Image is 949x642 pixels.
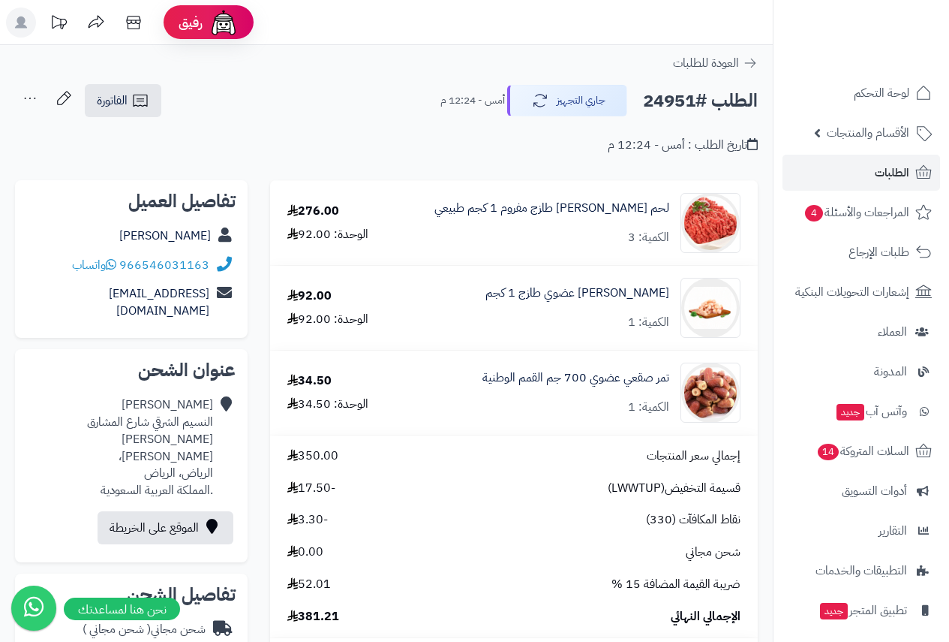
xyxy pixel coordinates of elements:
a: وآتس آبجديد [782,393,940,430]
span: 381.21 [287,608,339,625]
a: [PERSON_NAME] عضوي طازج 1 كجم [485,285,669,302]
h2: عنوان الشحن [27,361,236,379]
img: 1705411460-%D8%AF%D9%87%D9%86%20%D9%86%D8%B9%D9%8A%D9%85%D9%8A%20-90x90.png [681,278,740,338]
span: نقاط المكافآت (330) [646,511,740,529]
span: التطبيقات والخدمات [815,560,907,581]
div: الكمية: 1 [628,314,669,331]
span: 52.01 [287,576,331,593]
span: جديد [820,603,848,619]
a: التقارير [782,513,940,549]
span: 4 [805,205,823,222]
a: العودة للطلبات [673,54,758,72]
div: الوحدة: 92.00 [287,311,368,328]
a: المدونة [782,354,940,390]
div: 276.00 [287,203,339,220]
span: ضريبة القيمة المضافة 15 % [611,576,740,593]
span: 350.00 [287,448,338,465]
span: وآتس آب [835,401,907,422]
div: شحن مجاني [83,621,206,638]
span: لوحة التحكم [854,83,909,104]
img: ZzBHeSnxycQpE5dhh0Nid1WKM5gw1NEy3kxUqntZ%20(1)-90x90.jpg [681,193,740,253]
a: تمر صقعي عضوي 700 جم القمم الوطنية [482,369,669,387]
span: تطبيق المتجر [818,600,907,621]
a: طلبات الإرجاع [782,234,940,270]
span: المراجعات والأسئلة [803,202,909,223]
span: التقارير [878,520,907,541]
a: إشعارات التحويلات البنكية [782,274,940,310]
a: واتساب [72,256,116,274]
span: الفاتورة [97,92,128,110]
span: -3.30 [287,511,328,529]
a: تطبيق المتجرجديد [782,592,940,628]
img: ai-face.png [209,8,239,38]
button: جاري التجهيز [507,85,627,116]
a: أدوات التسويق [782,473,940,509]
a: السلات المتروكة14 [782,433,940,469]
span: ( شحن مجاني ) [83,620,151,638]
span: العملاء [878,321,907,342]
a: لوحة التحكم [782,75,940,111]
a: تحديثات المنصة [40,8,77,41]
a: التطبيقات والخدمات [782,553,940,589]
div: الكمية: 1 [628,399,669,416]
span: 14 [818,444,839,460]
span: 0.00 [287,544,323,561]
span: إشعارات التحويلات البنكية [795,282,909,303]
span: الطلبات [875,162,909,183]
a: العملاء [782,314,940,350]
a: لحم [PERSON_NAME] طازج مفروم 1 كجم طبيعي [434,200,669,217]
span: قسيمة التخفيض(LWWTUP) [608,480,740,497]
small: أمس - 12:24 م [440,93,505,108]
span: إجمالي سعر المنتجات [647,448,740,465]
span: -17.50 [287,480,335,497]
a: الفاتورة [85,84,161,117]
div: 34.50 [287,372,332,390]
h2: الطلب #24951 [643,86,758,116]
span: طلبات الإرجاع [848,242,909,263]
a: الموقع على الخريطة [98,511,233,544]
img: logo-2.png [847,40,935,71]
a: [EMAIL_ADDRESS][DOMAIN_NAME] [109,285,209,320]
span: أدوات التسويق [842,481,907,502]
div: 92.00 [287,288,332,305]
div: الكمية: 3 [628,229,669,246]
span: المدونة [874,361,907,382]
img: 1730060466-%D9%84%D9%82%D8%B7%D8%A9%20%D8%B4%D8%A7%D8%B4%D8%A9%202024-10-27%20231021-90x90.png [681,363,740,423]
a: الطلبات [782,155,940,191]
div: الوحدة: 92.00 [287,226,368,243]
h2: تفاصيل العميل [27,192,236,210]
span: السلات المتروكة [816,441,909,462]
a: [PERSON_NAME] [119,227,211,245]
div: تاريخ الطلب : أمس - 12:24 م [608,137,758,154]
div: الوحدة: 34.50 [287,396,368,413]
div: [PERSON_NAME] النسيم الشرقي شارع المشارق [PERSON_NAME] [PERSON_NAME]، الرياض، الرياض .المملكة الع... [27,396,213,499]
span: العودة للطلبات [673,54,739,72]
span: رفيق [179,14,203,32]
a: المراجعات والأسئلة4 [782,194,940,231]
a: 966546031163 [119,256,209,274]
span: الأقسام والمنتجات [827,122,909,143]
span: الإجمالي النهائي [671,608,740,625]
h2: تفاصيل الشحن [27,586,236,604]
span: جديد [836,404,864,420]
span: شحن مجاني [686,544,740,561]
